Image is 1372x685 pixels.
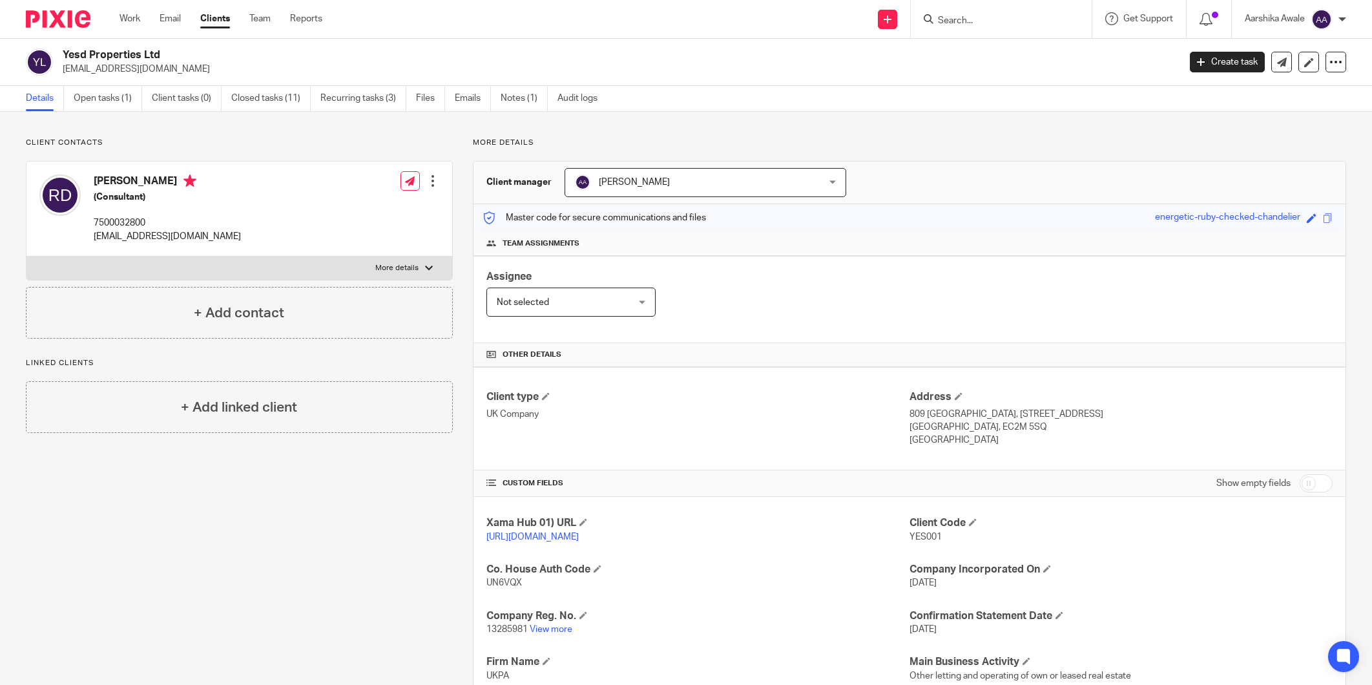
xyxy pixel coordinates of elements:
h4: Confirmation Statement Date [909,609,1333,623]
img: svg%3E [26,48,53,76]
a: Notes (1) [501,86,548,111]
p: [EMAIL_ADDRESS][DOMAIN_NAME] [63,63,1170,76]
span: 13285981 [486,625,528,634]
h2: Yesd Properties Ltd [63,48,949,62]
h4: + Add contact [194,303,284,323]
input: Search [937,16,1053,27]
h4: CUSTOM FIELDS [486,478,909,489]
h4: + Add linked client [181,397,297,417]
span: YES001 [909,532,942,542]
a: Details [26,86,64,111]
span: Team assignments [503,238,579,249]
span: [PERSON_NAME] [599,178,670,187]
a: Create task [1190,52,1265,72]
h4: Company Incorporated On [909,563,1333,576]
a: View more [530,625,572,634]
span: Not selected [497,298,549,307]
a: Open tasks (1) [74,86,142,111]
label: Show empty fields [1216,477,1291,490]
p: Master code for secure communications and files [483,211,706,224]
a: Recurring tasks (3) [320,86,406,111]
img: svg%3E [39,174,81,216]
h4: Client type [486,390,909,404]
span: Other letting and operating of own or leased real estate [909,671,1131,680]
a: [URL][DOMAIN_NAME] [486,532,579,542]
a: Reports [290,12,322,25]
p: [GEOGRAPHIC_DATA] [909,434,1333,447]
span: Get Support [1123,14,1173,23]
span: UKPA [486,671,509,680]
a: Team [249,12,271,25]
h4: Main Business Activity [909,655,1333,669]
span: Assignee [486,271,532,282]
h4: Firm Name [486,655,909,669]
h4: Address [909,390,1333,404]
i: Primary [183,174,196,187]
a: Client tasks (0) [152,86,222,111]
h4: Co. House Auth Code [486,563,909,576]
span: [DATE] [909,625,937,634]
p: UK Company [486,408,909,421]
span: [DATE] [909,578,937,587]
p: More details [375,263,419,273]
h4: Company Reg. No. [486,609,909,623]
p: Linked clients [26,358,453,368]
span: Other details [503,350,561,360]
a: Emails [455,86,491,111]
a: Email [160,12,181,25]
h4: [PERSON_NAME] [94,174,241,191]
p: [EMAIL_ADDRESS][DOMAIN_NAME] [94,230,241,243]
p: 809 [GEOGRAPHIC_DATA], [STREET_ADDRESS] [909,408,1333,421]
p: Client contacts [26,138,453,148]
p: [GEOGRAPHIC_DATA], EC2M 5SQ [909,421,1333,434]
img: svg%3E [575,174,590,190]
div: energetic-ruby-checked-chandelier [1155,211,1300,226]
img: Pixie [26,10,90,28]
a: Work [120,12,140,25]
a: Clients [200,12,230,25]
h4: Xama Hub 01) URL [486,516,909,530]
a: Audit logs [557,86,607,111]
h4: Client Code [909,516,1333,530]
h3: Client manager [486,176,552,189]
p: 7500032800 [94,216,241,229]
a: Files [416,86,445,111]
p: More details [473,138,1346,148]
p: Aarshika Awale [1245,12,1305,25]
span: UN6VQX [486,578,522,587]
h5: (Consultant) [94,191,241,204]
img: svg%3E [1311,9,1332,30]
a: Closed tasks (11) [231,86,311,111]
